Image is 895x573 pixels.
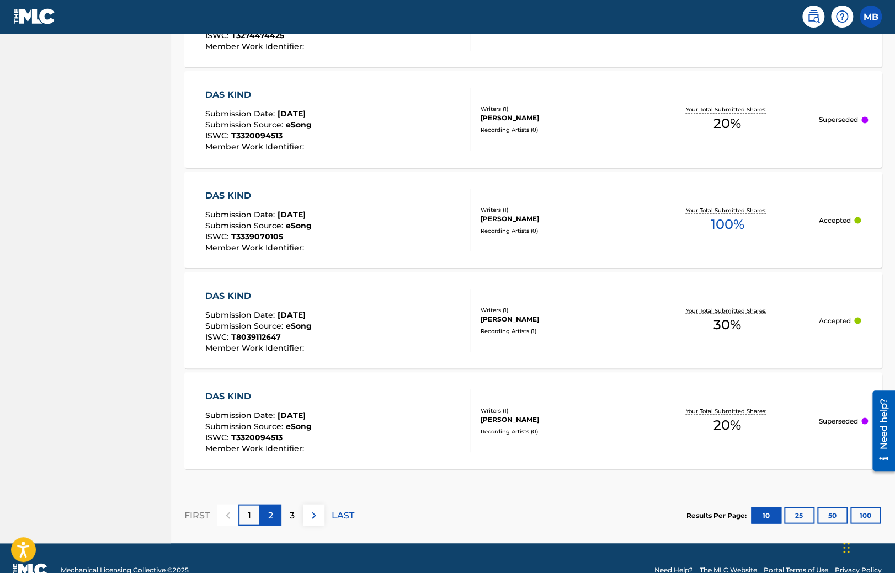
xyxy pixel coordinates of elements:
p: Your Total Submitted Shares: [686,206,769,214]
div: Writers ( 1 ) [481,406,636,414]
span: Submission Date : [205,209,278,219]
div: [PERSON_NAME] [481,314,636,324]
span: Submission Source : [205,220,286,230]
p: Superseded [819,416,858,426]
a: DAS KINDSubmission Date:[DATE]Submission Source:eSongISWC:T3339070105Member Work Identifier:Write... [184,172,882,268]
img: right [307,508,321,522]
span: T3339070105 [231,231,283,241]
span: Member Work Identifier : [205,342,307,352]
p: Results Per Page: [686,510,749,520]
span: ISWC : [205,231,231,241]
span: Submission Date : [205,309,278,319]
div: Help [831,6,853,28]
span: 20 % [713,415,741,435]
div: DAS KIND [205,88,312,101]
span: eSong [286,320,312,330]
span: 30 % [713,314,741,334]
iframe: Resource Center [864,385,895,476]
button: 50 [817,507,848,523]
span: eSong [286,220,312,230]
span: Member Work Identifier : [205,242,307,252]
p: 1 [248,508,251,522]
span: [DATE] [278,410,306,420]
button: 10 [751,507,781,523]
span: Submission Date : [205,109,278,119]
div: Recording Artists ( 0 ) [481,427,636,435]
span: ISWC : [205,331,231,341]
div: Recording Artists ( 1 ) [481,326,636,335]
p: LAST [332,508,354,522]
div: DAS KIND [205,189,312,202]
a: Public Search [802,6,824,28]
span: T8039112647 [231,331,281,341]
img: search [807,10,820,23]
div: [PERSON_NAME] [481,113,636,123]
span: Member Work Identifier : [205,443,307,453]
span: Submission Source : [205,320,286,330]
div: Writers ( 1 ) [481,306,636,314]
p: Your Total Submitted Shares: [686,306,769,314]
a: DAS KINDSubmission Date:[DATE]Submission Source:eSongISWC:T3320094513Member Work Identifier:Write... [184,372,882,469]
div: User Menu [860,6,882,28]
p: 2 [268,508,273,522]
div: Writers ( 1 ) [481,205,636,213]
span: eSong [286,120,312,130]
span: Submission Source : [205,421,286,431]
span: T3274474425 [231,30,284,40]
div: [PERSON_NAME] [481,213,636,223]
span: [DATE] [278,109,306,119]
span: Member Work Identifier : [205,142,307,152]
div: DAS KIND [205,389,312,403]
span: Submission Source : [205,120,286,130]
img: MLC Logo [13,8,56,24]
p: Accepted [819,215,851,225]
span: Member Work Identifier : [205,41,307,51]
img: help [835,10,849,23]
span: eSong [286,421,312,431]
div: Recording Artists ( 0 ) [481,226,636,234]
p: Superseded [819,115,858,125]
span: ISWC : [205,131,231,141]
div: [PERSON_NAME] [481,414,636,424]
span: T3320094513 [231,432,283,442]
div: Drag [843,531,850,564]
a: DAS KINDSubmission Date:[DATE]Submission Source:eSongISWC:T8039112647Member Work Identifier:Write... [184,272,882,368]
span: ISWC : [205,432,231,442]
p: Your Total Submitted Shares: [686,406,769,415]
iframe: Chat Widget [840,520,895,573]
div: Writers ( 1 ) [481,105,636,113]
span: 20 % [713,114,741,133]
p: 3 [290,508,295,522]
span: ISWC : [205,30,231,40]
span: T3320094513 [231,131,283,141]
a: DAS KINDSubmission Date:[DATE]Submission Source:eSongISWC:T3320094513Member Work Identifier:Write... [184,71,882,168]
button: 25 [784,507,814,523]
span: 100 % [711,214,744,234]
p: FIRST [184,508,210,522]
span: Submission Date : [205,410,278,420]
p: Accepted [819,315,851,325]
p: Your Total Submitted Shares: [686,105,769,114]
span: [DATE] [278,209,306,219]
span: [DATE] [278,309,306,319]
button: 100 [850,507,881,523]
div: DAS KIND [205,289,312,302]
div: Recording Artists ( 0 ) [481,126,636,134]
